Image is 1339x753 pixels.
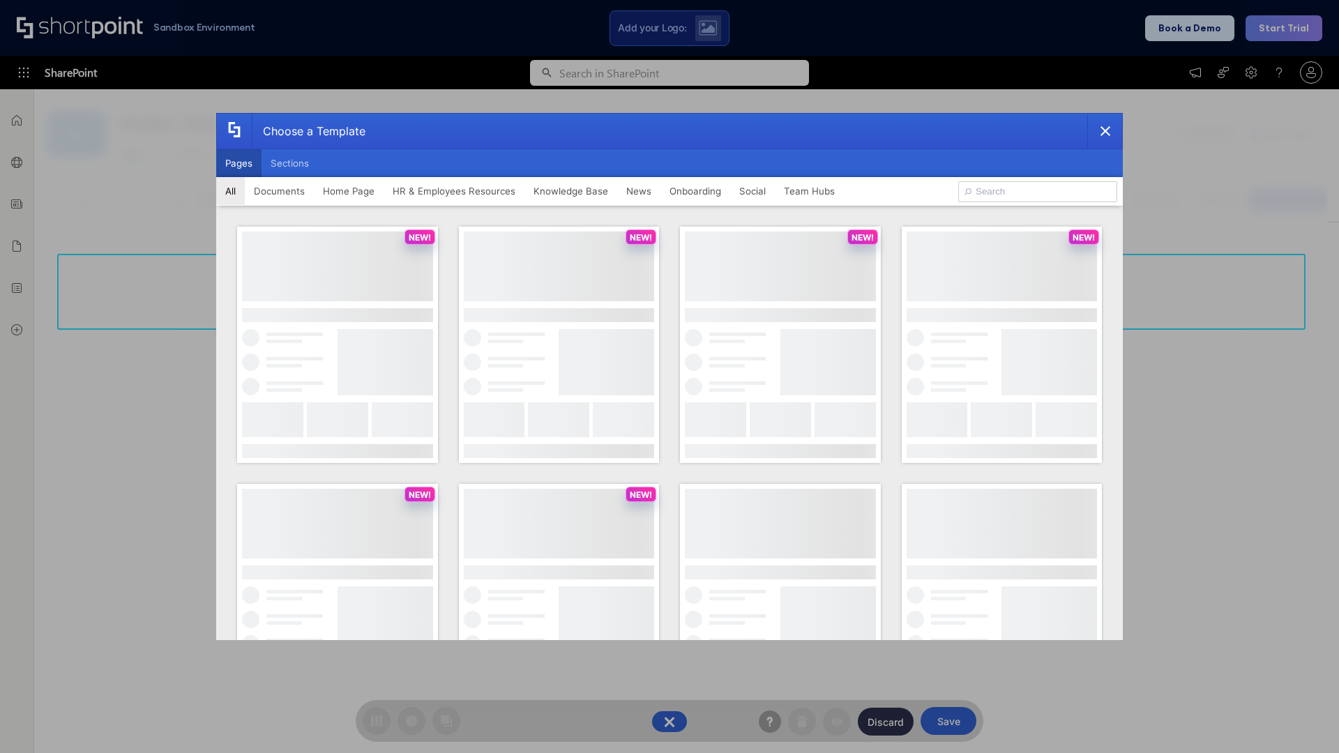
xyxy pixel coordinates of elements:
[1073,232,1095,243] p: NEW!
[216,177,245,205] button: All
[958,181,1117,202] input: Search
[262,149,318,177] button: Sections
[409,232,431,243] p: NEW!
[617,177,660,205] button: News
[852,232,874,243] p: NEW!
[630,232,652,243] p: NEW!
[216,113,1123,640] div: template selector
[384,177,524,205] button: HR & Employees Resources
[409,489,431,500] p: NEW!
[775,177,844,205] button: Team Hubs
[314,177,384,205] button: Home Page
[252,114,365,149] div: Choose a Template
[216,149,262,177] button: Pages
[524,177,617,205] button: Knowledge Base
[1088,591,1339,753] iframe: Chat Widget
[630,489,652,500] p: NEW!
[730,177,775,205] button: Social
[660,177,730,205] button: Onboarding
[245,177,314,205] button: Documents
